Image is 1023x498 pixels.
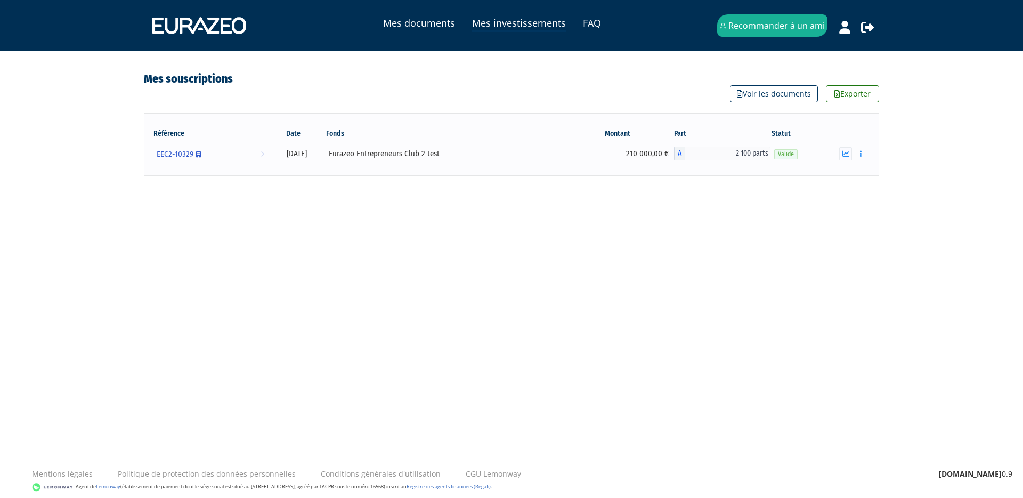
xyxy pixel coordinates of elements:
a: Mentions légales [32,469,93,479]
span: 2 100 parts [685,147,770,160]
i: Personne morale [196,151,201,158]
a: Mes investissements [472,15,566,32]
th: Fonds [325,125,568,143]
th: Date [269,125,326,143]
a: FAQ [583,15,601,30]
div: A - Eurazeo Entrepreneurs Club 2 test [674,147,770,160]
a: Mes documents [383,15,455,30]
a: Voir les documents [730,85,818,102]
strong: [DOMAIN_NAME] [939,469,1002,479]
th: Montant [568,125,674,143]
a: EEC2-10329 [152,143,269,164]
th: Part [674,125,770,143]
a: Conditions générales d'utilisation [321,469,441,479]
a: Politique de protection des données personnelles [118,469,296,479]
div: Eurazeo Entrepreneurs Club 2 test [329,148,564,159]
i: Voir la souscription [261,144,264,164]
td: 210 000,00 € [568,143,674,164]
div: 0.9 [939,469,1012,479]
img: 1731417592-eurazeo_logo_blanc.png [144,10,254,42]
span: A [674,147,685,160]
h4: Mes souscriptions [144,73,233,85]
a: Exporter [826,85,879,102]
th: Statut [770,125,834,143]
a: Registre des agents financiers (Regafi) [407,483,491,490]
span: EEC2-10329 [157,144,201,164]
span: Valide [774,149,798,159]
div: - Agent de (établissement de paiement dont le siège social est situé au [STREET_ADDRESS], agréé p... [11,482,1012,493]
div: [DATE] [272,148,322,159]
a: CGU Lemonway [466,469,521,479]
a: Recommander à un ami [717,14,827,37]
img: logo-lemonway.png [32,482,73,493]
th: Référence [152,125,269,143]
a: Lemonway [96,483,120,490]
